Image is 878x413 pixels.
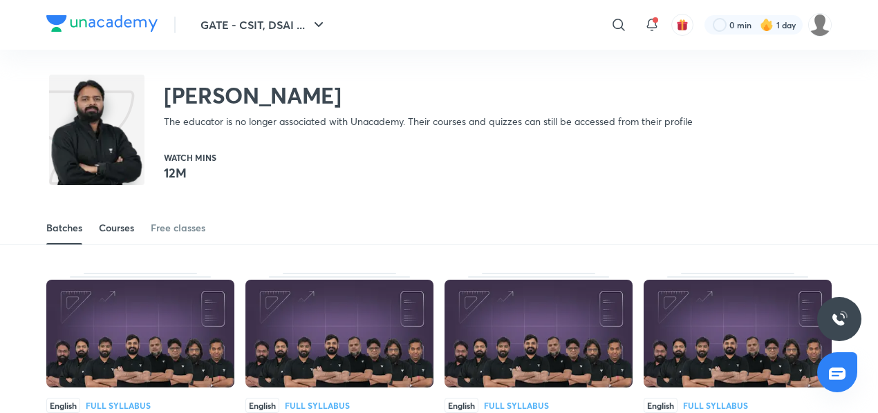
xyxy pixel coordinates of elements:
div: Full Syllabus [285,401,350,410]
a: Batches [46,211,82,244]
button: GATE - CSIT, DSAI ... [192,11,335,39]
img: class [49,77,144,251]
div: Full Syllabus [683,401,748,410]
span: English [245,398,279,413]
img: Thumbnail [644,280,832,387]
div: Batches [46,221,82,235]
img: avatar [676,19,689,31]
img: Thumbnail [46,280,234,387]
img: Thumbnail [245,280,433,387]
p: 12M [164,164,216,181]
img: streak [760,18,774,32]
div: Courses [99,221,134,235]
img: ttu [831,311,848,327]
span: English [445,398,478,413]
span: English [644,398,678,413]
p: Watch mins [164,153,216,162]
span: English [46,398,80,413]
img: Company Logo [46,15,158,32]
img: Somya P [808,13,832,37]
a: Company Logo [46,15,158,35]
a: Free classes [151,211,205,244]
div: Full Syllabus [484,401,549,410]
div: Free classes [151,221,205,235]
div: Full Syllabus [86,401,151,410]
img: Thumbnail [445,280,633,387]
p: The educator is no longer associated with Unacademy. Their courses and quizzes can still be acces... [164,115,693,128]
button: avatar [671,14,693,36]
h2: [PERSON_NAME] [164,81,693,109]
a: Courses [99,211,134,244]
